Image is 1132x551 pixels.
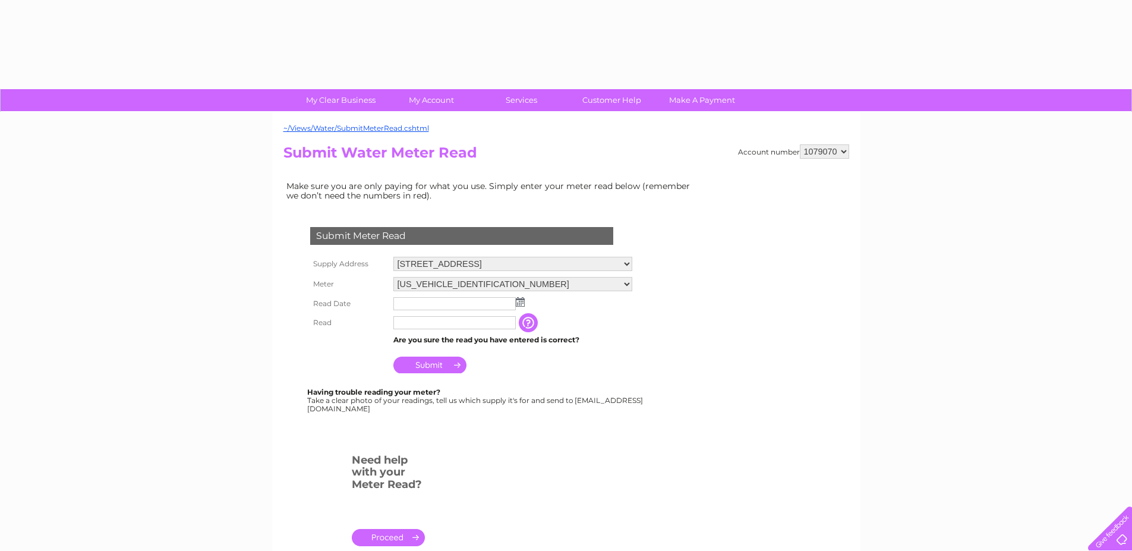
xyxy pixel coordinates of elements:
a: ~/Views/Water/SubmitMeterRead.cshtml [283,124,429,133]
div: Take a clear photo of your readings, tell us which supply it's for and send to [EMAIL_ADDRESS][DO... [307,388,645,413]
a: . [352,529,425,546]
input: Information [519,313,540,332]
th: Read [307,313,390,332]
a: My Clear Business [292,89,390,111]
div: Account number [738,144,849,159]
th: Read Date [307,294,390,313]
th: Supply Address [307,254,390,274]
div: Submit Meter Read [310,227,613,245]
input: Submit [393,357,466,373]
b: Having trouble reading your meter? [307,388,440,396]
h3: Need help with your Meter Read? [352,452,425,497]
h2: Submit Water Meter Read [283,144,849,167]
img: ... [516,297,525,307]
td: Are you sure the read you have entered is correct? [390,332,635,348]
a: My Account [382,89,480,111]
a: Services [472,89,570,111]
td: Make sure you are only paying for what you use. Simply enter your meter read below (remember we d... [283,178,699,203]
a: Customer Help [563,89,661,111]
a: Make A Payment [653,89,751,111]
th: Meter [307,274,390,294]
